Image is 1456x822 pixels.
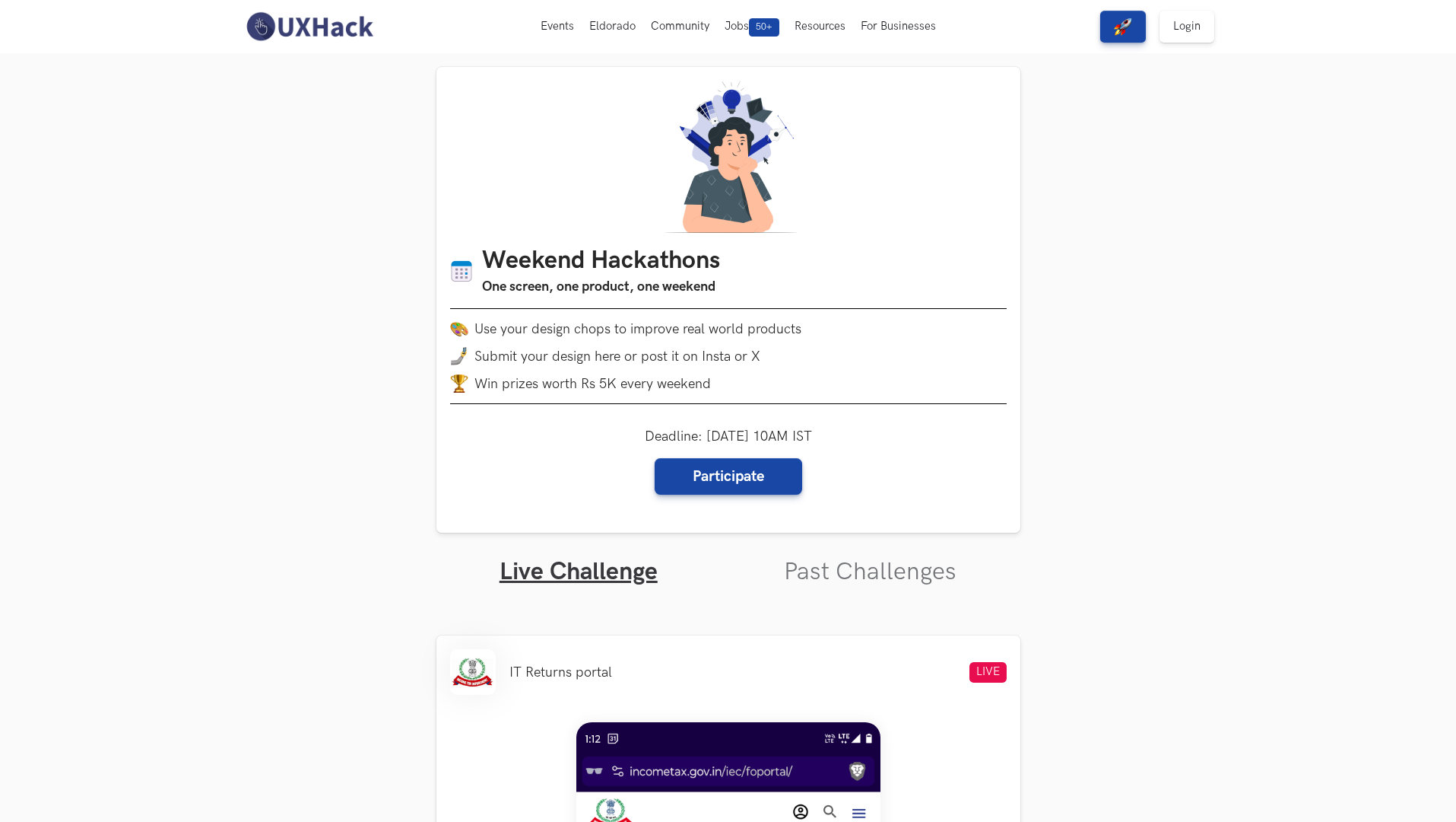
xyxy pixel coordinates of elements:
img: palette.png [450,320,468,338]
img: trophy.png [450,374,468,393]
a: Participate [655,458,802,495]
span: LIVE [969,662,1007,683]
h3: One screen, one product, one weekend [482,276,720,298]
ul: Tabs Interface [436,533,1020,587]
div: Deadline: [DATE] 10AM IST [645,429,812,495]
img: UXHack-logo.png [242,11,377,43]
li: Use your design chops to improve real world products [450,320,1007,338]
a: Login [1159,11,1214,43]
a: Live Challenge [500,557,658,587]
li: Win prizes worth Rs 5K every weekend [450,374,1007,393]
span: Submit your design here or post it on Insta or X [474,349,760,365]
img: rocket [1114,18,1132,36]
span: 50+ [749,18,779,37]
img: Calendar icon [450,260,473,283]
img: A designer thinking [655,81,801,233]
a: Past Challenges [784,557,956,587]
h1: Weekend Hackathons [482,247,720,276]
li: IT Returns portal [509,664,612,680]
img: mobile-in-hand.png [450,347,468,365]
